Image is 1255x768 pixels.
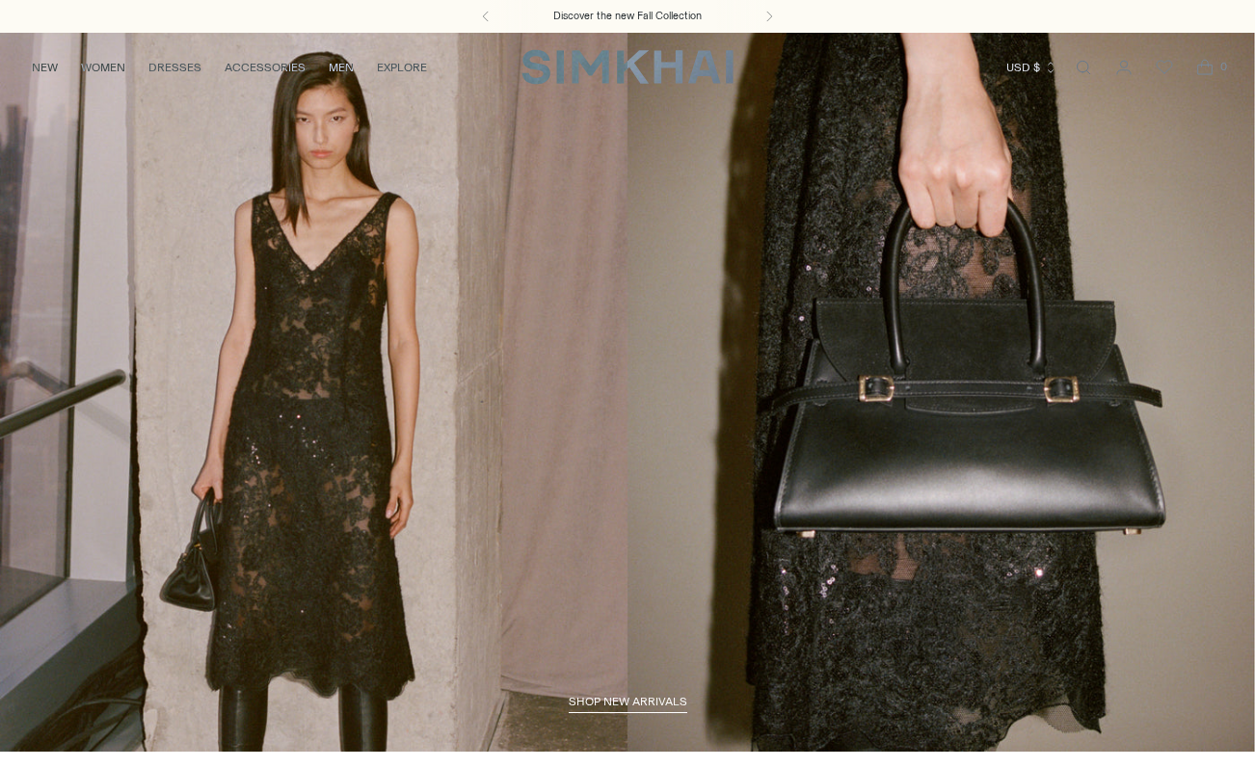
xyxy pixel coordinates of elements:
a: NEW [32,46,58,89]
a: Open cart modal [1186,48,1224,87]
a: Go to the account page [1105,48,1143,87]
a: SIMKHAI [521,48,734,86]
span: shop new arrivals [569,695,687,708]
a: Open search modal [1064,48,1103,87]
button: USD $ [1006,46,1057,89]
a: ACCESSORIES [225,46,306,89]
a: MEN [329,46,354,89]
a: EXPLORE [377,46,427,89]
a: WOMEN [81,46,125,89]
a: Wishlist [1145,48,1184,87]
span: 0 [1215,58,1232,75]
a: shop new arrivals [569,695,687,714]
a: Discover the new Fall Collection [553,9,702,24]
a: DRESSES [148,46,201,89]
